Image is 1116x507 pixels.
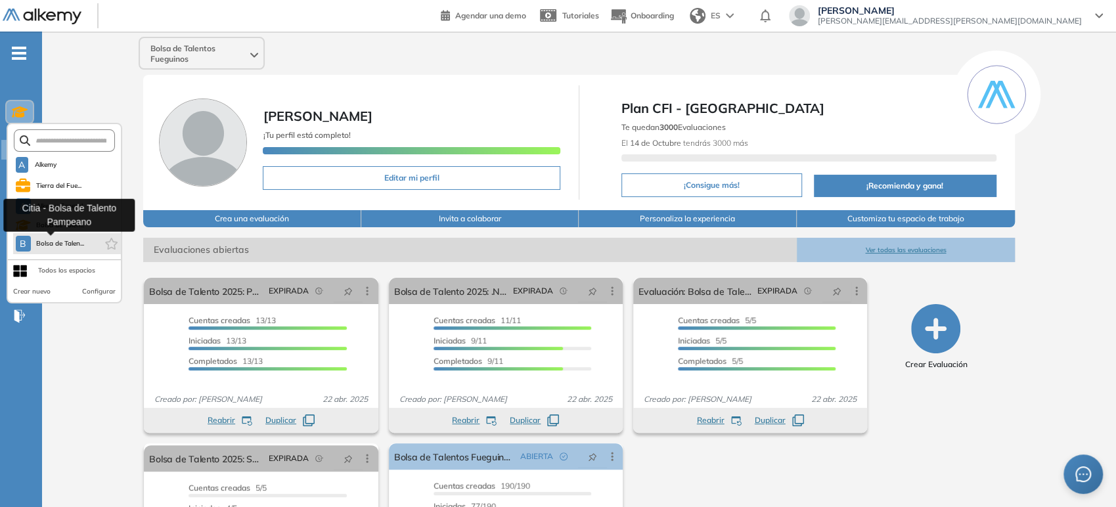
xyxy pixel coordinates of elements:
[806,393,862,405] span: 22 abr. 2025
[621,99,996,118] span: Plan CFI - [GEOGRAPHIC_DATA]
[38,265,95,276] div: Todos los espacios
[189,356,237,366] span: Completados
[208,414,235,426] span: Reabrir
[189,483,250,493] span: Cuentas creadas
[659,122,678,132] b: 3000
[189,315,276,325] span: 13/13
[143,238,797,262] span: Evaluaciones abiertas
[578,446,607,467] button: pushpin
[510,414,541,426] span: Duplicar
[621,122,726,132] span: Te quedan Evaluaciones
[13,286,51,297] button: Crear nuevo
[334,448,363,469] button: pushpin
[578,280,607,301] button: pushpin
[818,5,1082,16] span: [PERSON_NAME]
[434,356,482,366] span: Completados
[12,52,26,55] i: -
[20,238,26,249] span: B
[1075,466,1091,482] span: message
[189,356,263,366] span: 13/13
[269,452,309,464] span: EXPIRADA
[755,414,786,426] span: Duplicar
[678,356,743,366] span: 5/5
[455,11,526,20] span: Agendar una demo
[150,43,248,64] span: Bolsa de Talentos Fueguinos
[3,198,135,231] div: Citia - Bolsa de Talento Pampeano
[434,315,521,325] span: 11/11
[434,336,466,345] span: Iniciadas
[678,315,740,325] span: Cuentas creadas
[143,210,361,227] button: Crea una evaluación
[520,451,553,462] span: ABIERTA
[588,451,597,462] span: pushpin
[513,285,553,297] span: EXPIRADA
[344,453,353,464] span: pushpin
[562,393,617,405] span: 22 abr. 2025
[208,414,252,426] button: Reabrir
[755,414,804,426] button: Duplicar
[189,315,250,325] span: Cuentas creadas
[394,393,512,405] span: Creado por: [PERSON_NAME]
[690,8,705,24] img: world
[452,414,480,426] span: Reabrir
[3,9,81,25] img: Logo
[265,414,296,426] span: Duplicar
[560,287,568,295] span: field-time
[797,238,1015,262] button: Ver todas las evaluaciones
[638,278,752,304] a: Evaluación: Bolsa de Talento 2025: SQL/NODE
[804,287,812,295] span: field-time
[434,481,530,491] span: 190/190
[678,336,710,345] span: Iniciadas
[726,13,734,18] img: arrow
[678,315,756,325] span: 5/5
[560,452,568,460] span: check-circle
[630,138,681,148] b: 14 de Octubre
[149,278,263,304] a: Bolsa de Talento 2025: Python/Django
[434,315,495,325] span: Cuentas creadas
[315,454,323,462] span: field-time
[82,286,116,297] button: Configurar
[33,160,58,170] span: Alkemy
[697,414,742,426] button: Reabrir
[394,278,508,304] a: Bolsa de Talento 2025: .NET/React
[263,166,560,190] button: Editar mi perfil
[822,280,851,301] button: pushpin
[510,414,559,426] button: Duplicar
[678,356,726,366] span: Completados
[441,7,526,22] a: Agendar una demo
[797,210,1015,227] button: Customiza tu espacio de trabajo
[149,445,263,472] a: Bolsa de Talento 2025: SQL / Java + JS
[315,287,323,295] span: field-time
[394,443,515,470] a: Bolsa de Talentos Fueguinos - Tech Skills
[189,483,267,493] span: 5/5
[159,99,247,187] img: Foto de perfil
[621,138,748,148] span: El tendrás 3000 más
[588,286,597,296] span: pushpin
[263,108,372,124] span: [PERSON_NAME]
[621,173,802,197] button: ¡Consigue más!
[562,11,599,20] span: Tutoriales
[814,175,996,197] button: ¡Recomienda y gana!
[265,414,315,426] button: Duplicar
[35,181,82,191] span: Tierra del Fue...
[189,336,246,345] span: 13/13
[18,160,25,170] span: A
[434,481,495,491] span: Cuentas creadas
[711,10,721,22] span: ES
[610,2,674,30] button: Onboarding
[579,210,797,227] button: Personaliza la experiencia
[904,359,967,370] span: Crear Evaluación
[832,286,841,296] span: pushpin
[434,336,487,345] span: 9/11
[434,356,503,366] span: 9/11
[263,130,350,140] span: ¡Tu perfil está completo!
[904,304,967,370] button: Crear Evaluación
[818,16,1082,26] span: [PERSON_NAME][EMAIL_ADDRESS][PERSON_NAME][DOMAIN_NAME]
[678,336,726,345] span: 5/5
[631,11,674,20] span: Onboarding
[452,414,497,426] button: Reabrir
[334,280,363,301] button: pushpin
[757,285,797,297] span: EXPIRADA
[36,238,85,249] span: Bolsa de Talen...
[361,210,579,227] button: Invita a colaborar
